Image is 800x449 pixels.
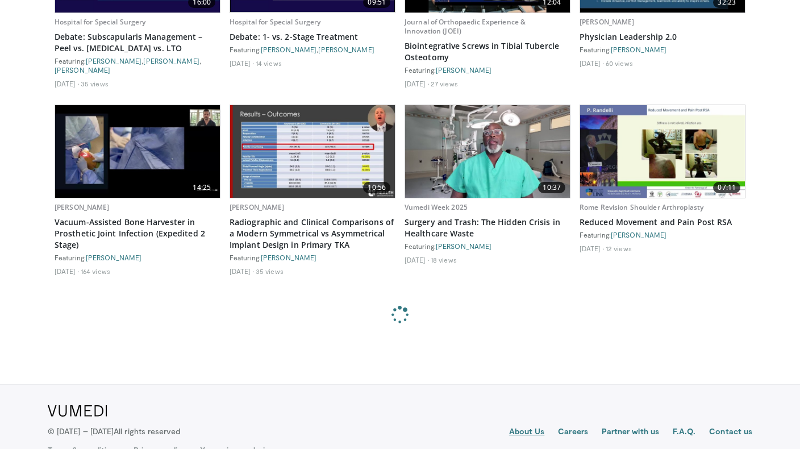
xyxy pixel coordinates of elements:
[405,255,429,264] li: [DATE]
[363,182,390,193] span: 10:56
[580,59,604,68] li: [DATE]
[580,230,745,239] div: Featuring:
[81,267,110,276] li: 164 views
[611,45,666,53] a: [PERSON_NAME]
[55,105,220,198] a: 14:25
[580,17,635,27] a: [PERSON_NAME]
[405,79,429,88] li: [DATE]
[673,426,695,439] a: F.A.Q.
[580,105,745,198] a: 07:11
[230,217,395,251] a: Radiographic and Clinical Comparisons of a Modern Symmetrical vs Asymmetrical Implant Design in P...
[611,231,666,239] a: [PERSON_NAME]
[230,17,320,27] a: Hospital for Special Surgery
[436,242,491,250] a: [PERSON_NAME]
[230,105,395,198] a: 10:56
[580,31,745,43] a: Physician Leadership 2.0
[55,217,220,251] a: Vacuum-Assisted Bone Harvester in Prosthetic Joint Infection (Expedited 2 Stage)
[261,45,316,53] a: [PERSON_NAME]
[436,66,491,74] a: [PERSON_NAME]
[55,267,79,276] li: [DATE]
[55,202,110,212] a: [PERSON_NAME]
[55,253,220,262] div: Featuring:
[48,426,181,437] p: © [DATE] – [DATE]
[431,79,458,88] li: 27 views
[143,57,199,65] a: [PERSON_NAME]
[713,182,740,193] span: 07:11
[81,79,109,88] li: 35 views
[405,65,570,74] div: Featuring:
[114,426,180,436] span: All rights reserved
[230,267,254,276] li: [DATE]
[405,40,570,63] a: Biointegrative Screws in Tibial Tubercle Osteotomy
[606,59,633,68] li: 60 views
[405,17,526,36] a: Journal of Orthopaedic Experience & Innovation (JOEI)
[606,244,632,253] li: 12 views
[405,202,468,212] a: Vumedi Week 2025
[580,244,604,253] li: [DATE]
[230,45,395,54] div: Featuring: ,
[86,57,141,65] a: [PERSON_NAME]
[580,105,745,198] img: 2b274b70-dda0-4e16-ab3c-a4e97e735131.620x360_q85_upscale.jpg
[580,45,745,54] div: Featuring:
[405,242,570,251] div: Featuring:
[230,202,285,212] a: [PERSON_NAME]
[602,426,659,439] a: Partner with us
[256,59,282,68] li: 14 views
[230,31,395,43] a: Debate: 1- vs. 2-Stage Treatment
[230,105,395,198] img: 62b54197-b75e-46d9-9a29-d176a611a787.620x360_q85_upscale.jpg
[55,56,220,74] div: Featuring: , ,
[509,426,545,439] a: About Us
[558,426,588,439] a: Careers
[55,79,79,88] li: [DATE]
[261,253,316,261] a: [PERSON_NAME]
[405,217,570,239] a: Surgery and Trash: The Hidden Crisis in Healthcare Waste
[580,217,745,228] a: Reduced Movement and Pain Post RSA
[188,182,215,193] span: 14:25
[55,66,110,74] a: [PERSON_NAME]
[709,426,752,439] a: Contact us
[55,17,145,27] a: Hospital for Special Surgery
[405,105,570,198] a: 10:37
[55,31,220,54] a: Debate: Subscapularis Management – Peel vs. [MEDICAL_DATA] vs. LTO
[538,182,565,193] span: 10:37
[230,253,395,262] div: Featuring:
[48,405,107,417] img: VuMedi Logo
[431,255,457,264] li: 18 views
[580,202,703,212] a: Rome Revision Shoulder Arthroplasty
[230,59,254,68] li: [DATE]
[256,267,284,276] li: 35 views
[86,253,141,261] a: [PERSON_NAME]
[318,45,374,53] a: [PERSON_NAME]
[405,105,570,198] img: dcd4510d-38bb-42a1-8e4d-53eda02b609d.620x360_q85_upscale.jpg
[55,105,220,198] img: fbb4f29f-992a-4c37-90e7-9c0378bde42f.620x360_q85_upscale.jpg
